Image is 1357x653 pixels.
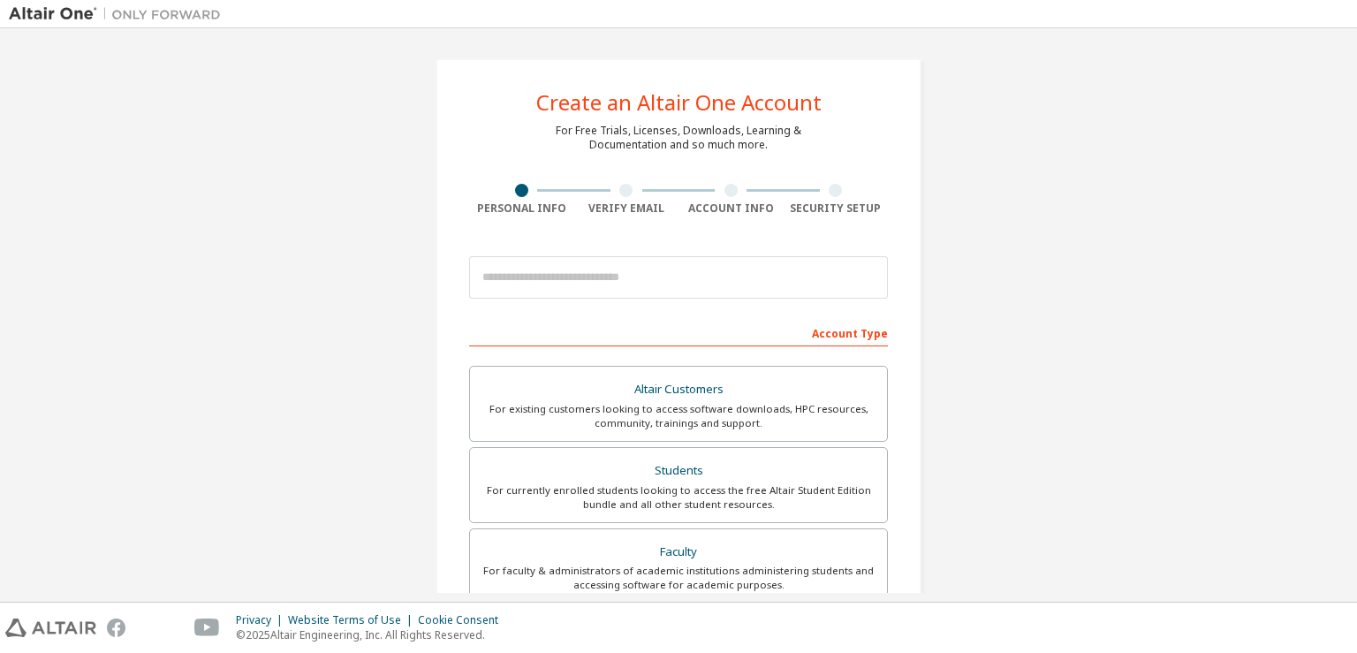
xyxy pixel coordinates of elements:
[481,377,876,402] div: Altair Customers
[536,92,822,113] div: Create an Altair One Account
[784,201,889,216] div: Security Setup
[9,5,230,23] img: Altair One
[418,613,509,627] div: Cookie Consent
[5,619,96,637] img: altair_logo.svg
[556,124,801,152] div: For Free Trials, Licenses, Downloads, Learning & Documentation and so much more.
[481,459,876,483] div: Students
[236,627,509,642] p: © 2025 Altair Engineering, Inc. All Rights Reserved.
[678,201,784,216] div: Account Info
[481,564,876,592] div: For faculty & administrators of academic institutions administering students and accessing softwa...
[469,318,888,346] div: Account Type
[288,613,418,627] div: Website Terms of Use
[574,201,679,216] div: Verify Email
[481,402,876,430] div: For existing customers looking to access software downloads, HPC resources, community, trainings ...
[481,483,876,512] div: For currently enrolled students looking to access the free Altair Student Edition bundle and all ...
[236,613,288,627] div: Privacy
[481,540,876,565] div: Faculty
[469,201,574,216] div: Personal Info
[107,619,125,637] img: facebook.svg
[194,619,220,637] img: youtube.svg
